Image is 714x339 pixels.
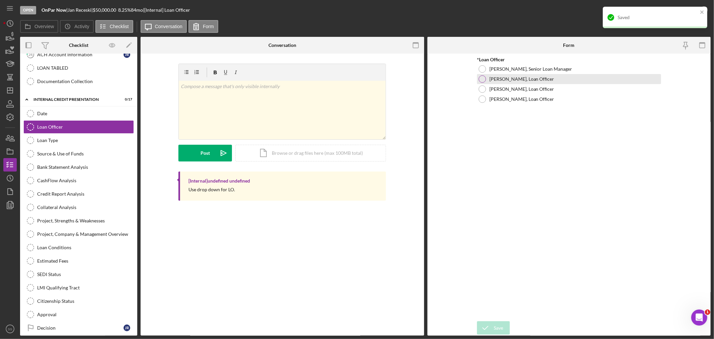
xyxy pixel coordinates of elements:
div: Internal Credit Presentation [33,97,115,101]
a: Collateral Analysis [23,201,134,214]
label: Activity [74,24,89,29]
label: Checklist [110,24,129,29]
button: close [700,9,705,16]
a: CashFlow Analysis [23,174,134,187]
a: Date [23,107,134,120]
a: Approval [23,308,134,321]
div: Approval [37,312,134,317]
div: LMI Qualifying Tract [37,285,134,290]
div: Loan Type [37,138,134,143]
div: Checklist [69,43,88,48]
a: LOAN TABLED [23,61,134,75]
div: Collateral Analysis [37,205,134,210]
a: Estimated Fees [23,254,134,268]
a: Bank Statement Analysis [23,160,134,174]
a: Documentation Collection [23,75,134,88]
div: Project, Strengths & Weaknesses [37,218,134,223]
a: Loan Type [23,134,134,147]
label: Overview [34,24,54,29]
div: Project, Company & Management Overview [37,231,134,237]
div: Credit Report Analysis [37,191,134,197]
div: *Loan Officer [477,57,661,62]
text: SS [8,327,12,331]
div: Saved [618,15,698,20]
div: Loan Conditions [37,245,134,250]
div: Conversation [268,43,296,48]
span: 1 [705,310,710,315]
div: CashFlow Analysis [37,178,134,183]
div: J R [124,325,130,331]
div: | [Internal] Loan Officer [143,7,190,13]
label: Form [203,24,214,29]
div: Documentation Collection [37,79,134,84]
button: Post [178,145,232,161]
div: Estimated Fees [37,258,134,264]
tspan: 24 [28,52,33,57]
div: Save [494,321,503,335]
div: 84 mo [131,7,143,13]
label: [PERSON_NAME], Loan Officer [489,86,554,92]
div: Date [37,111,134,116]
label: Conversation [155,24,183,29]
button: Save [477,321,510,335]
label: [PERSON_NAME], Senior Loan Manager [489,66,572,72]
a: SEDI Status [23,268,134,281]
button: Checklist [95,20,133,33]
a: Source & Use of Funds [23,147,134,160]
div: $50,000.00 [93,7,118,13]
div: J R [124,51,130,58]
label: [PERSON_NAME], Loan Officer [489,96,554,102]
button: SS [3,322,17,336]
div: Citizenship Status [37,298,134,304]
div: Bank Statement Analysis [37,164,134,170]
button: Activity [60,20,93,33]
div: Form [563,43,575,48]
a: Loan Officer [23,120,134,134]
button: Conversation [141,20,187,33]
button: Mark Complete [656,3,711,17]
div: LOAN TABLED [37,65,134,71]
label: [PERSON_NAME], Loan Officer [489,76,554,82]
div: Use drop down for LO. [188,187,235,192]
a: Project, Strengths & Weaknesses [23,214,134,227]
div: Decision [37,325,124,331]
b: OnPar Now [42,7,66,13]
a: Project, Company & Management Overview [23,227,134,241]
a: Credit Report Analysis [23,187,134,201]
div: ACH Account Information [37,52,124,57]
div: [Internal] undefined undefined [188,178,250,184]
div: SEDI Status [37,272,134,277]
button: Form [188,20,218,33]
div: Source & Use of Funds [37,151,134,156]
div: Jan Receski | [68,7,93,13]
button: Overview [20,20,58,33]
div: Loan Officer [37,124,134,130]
a: DecisionJR [23,321,134,335]
div: | [42,7,68,13]
div: Post [201,145,210,161]
div: Mark Complete [663,3,696,17]
div: Open [20,6,36,14]
a: Citizenship Status [23,294,134,308]
a: LMI Qualifying Tract [23,281,134,294]
a: Loan Conditions [23,241,134,254]
div: 8.25 % [118,7,131,13]
div: 0 / 17 [120,97,132,101]
a: 24ACH Account InformationJR [23,48,134,61]
iframe: Intercom live chat [691,310,707,326]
